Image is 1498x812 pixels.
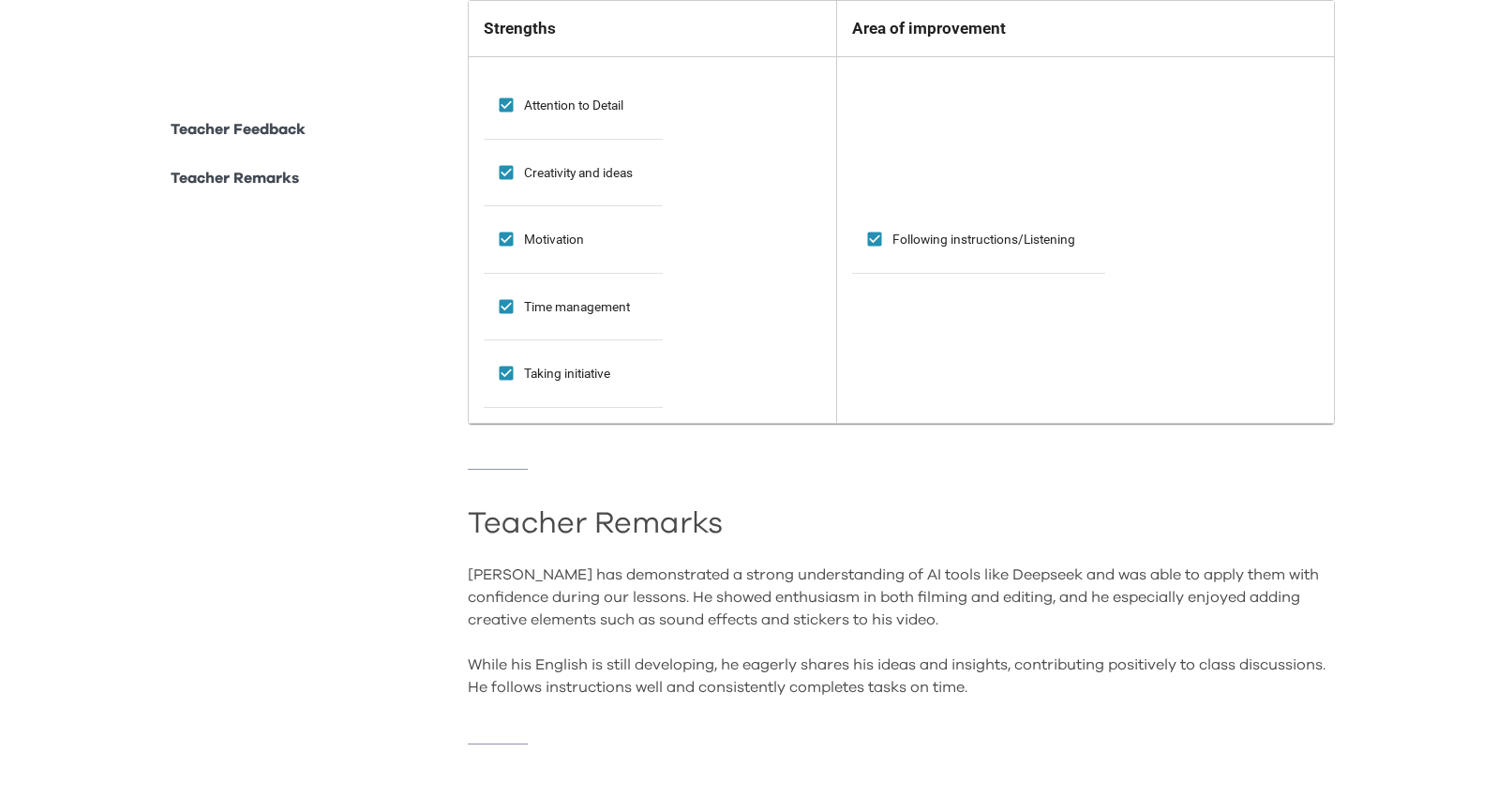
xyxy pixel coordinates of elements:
p: Teacher Feedback [171,118,306,141]
h2: Teacher Remarks [468,515,1336,534]
span: Time management [524,297,630,317]
span: Taking initiative [524,364,610,383]
span: Attention to Detail [524,96,623,115]
span: Following instructions/Listening [892,230,1075,249]
div: [PERSON_NAME] has demonstrated a strong understanding of AI tools like Deepseek and was able to a... [468,564,1336,699]
span: Motivation [524,230,584,249]
p: Teacher Remarks [171,167,299,189]
h6: Strengths [484,16,821,41]
h6: Area of improvement [852,16,1319,41]
span: Creativity and ideas [524,163,633,183]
